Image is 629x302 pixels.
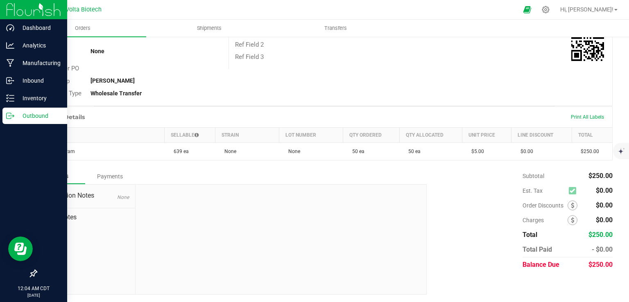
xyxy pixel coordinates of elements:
inline-svg: Inventory [6,94,14,102]
th: Qty Ordered [343,127,399,142]
th: Total [572,127,612,142]
span: Orders [64,25,102,32]
span: $0.00 [596,216,613,224]
th: Qty Allocated [399,127,462,142]
th: Sellable [165,127,215,142]
th: Line Discount [511,127,572,142]
span: $250.00 [577,149,599,154]
span: $0.00 [596,187,613,194]
span: Subtotal [523,173,544,179]
span: Charges [523,217,568,223]
span: Total Paid [523,246,552,253]
span: Destination Notes [43,191,129,201]
span: Volta Biotech [66,6,102,13]
span: $0.00 [596,201,613,209]
span: Hi, [PERSON_NAME]! [560,6,613,13]
a: Orders [20,20,146,37]
span: $250.00 [588,261,613,268]
span: Ref Field 3 [235,53,264,61]
div: Payments [85,169,134,184]
p: Manufacturing [14,58,63,68]
th: Strain [215,127,279,142]
th: Item [37,127,165,142]
inline-svg: Analytics [6,41,14,50]
iframe: Resource center [8,237,33,261]
span: 639 ea [170,149,189,154]
span: Balance Due [523,261,559,268]
span: $250.00 [588,231,613,239]
span: Est. Tax [523,187,566,194]
p: Dashboard [14,23,63,33]
span: $250.00 [588,172,613,180]
strong: Wholesale Transfer [91,90,142,97]
th: Lot Number [279,127,343,142]
p: Analytics [14,41,63,50]
span: $0.00 [516,149,533,154]
span: 50 ea [348,149,364,154]
span: Order Discounts [523,202,568,209]
inline-svg: Outbound [6,112,14,120]
p: [DATE] [4,292,63,298]
span: None [220,149,236,154]
th: Unit Price [462,127,511,142]
inline-svg: Dashboard [6,24,14,32]
a: Transfers [272,20,399,37]
span: Shipments [186,25,233,32]
qrcode: 00002773 [571,28,604,61]
span: Transfers [313,25,358,32]
inline-svg: Manufacturing [6,59,14,67]
span: Ref Field 2 [235,41,264,48]
span: None [284,149,300,154]
span: Total [523,231,537,239]
span: Calculate excise tax [569,185,580,196]
p: Inbound [14,76,63,86]
img: Scan me! [571,28,604,61]
span: Open Ecommerce Menu [518,2,536,18]
span: Print All Labels [571,114,604,120]
div: Manage settings [541,6,551,14]
p: Inventory [14,93,63,103]
span: $5.00 [467,149,484,154]
strong: [PERSON_NAME] [91,77,135,84]
inline-svg: Inbound [6,77,14,85]
strong: None [91,48,104,54]
span: Order Notes [43,212,129,222]
p: 12:04 AM CDT [4,285,63,292]
span: 50 ea [404,149,421,154]
p: Outbound [14,111,63,121]
span: None [117,194,129,200]
span: - $0.00 [592,246,613,253]
a: Shipments [146,20,273,37]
